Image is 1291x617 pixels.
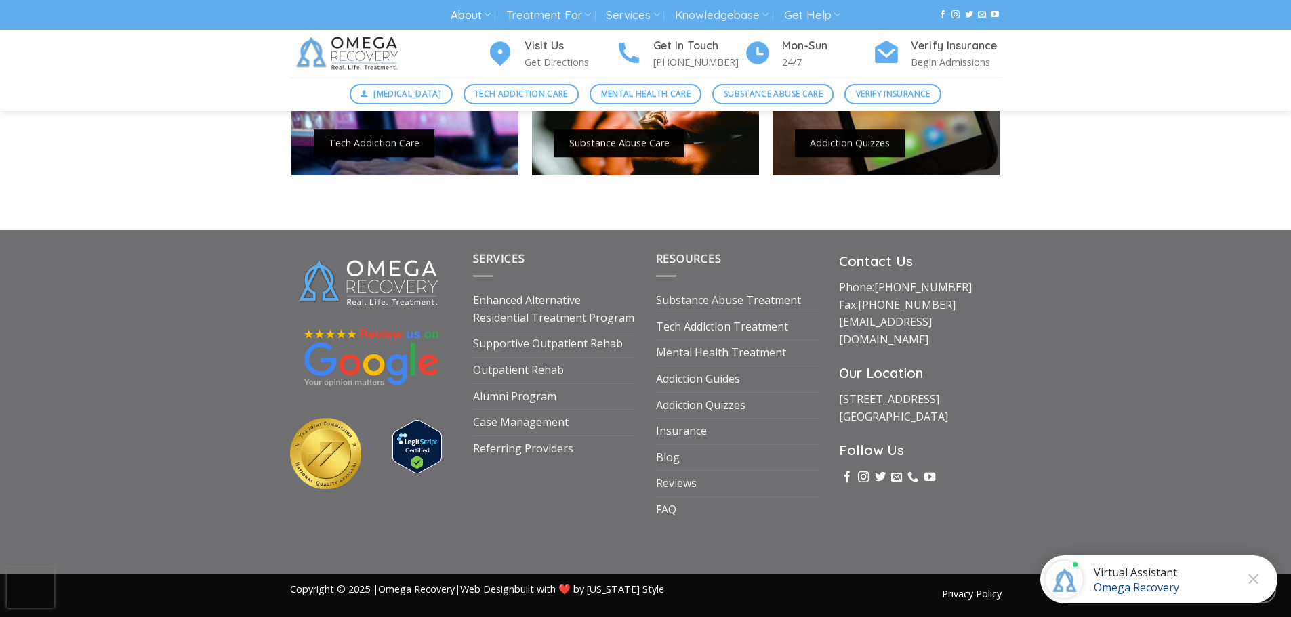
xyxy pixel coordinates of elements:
span: [MEDICAL_DATA] [373,87,441,100]
a: Services [606,3,659,28]
a: Addiction Quizzes [656,393,745,419]
img: Omega Recovery [290,30,409,77]
span: Services [473,251,525,266]
a: Substance Abuse Treatment [656,288,801,314]
span: Resources [656,251,722,266]
a: Follow on Facebook [939,10,947,20]
h3: Our Location [839,362,1002,384]
a: Treatment For [506,3,591,28]
p: Get Directions [525,54,615,70]
a: Privacy Policy [942,587,1002,600]
a: Addiction Guides [656,366,740,392]
p: 24/7 [782,54,873,70]
a: Substance Abuse Care [712,84,834,104]
a: Get Help [784,3,840,28]
a: Case Management [473,410,569,435]
a: Follow on YouTube [991,10,999,20]
a: [PHONE_NUMBER] [874,280,972,295]
a: Reviews [656,471,697,496]
a: Knowledgebase [675,3,769,28]
a: Web Design [460,582,514,595]
a: FAQ [656,497,676,523]
a: Follow on YouTube [924,471,935,484]
span: Copyright © 2025 | | built with ❤️ by [US_STATE] Style [290,582,664,595]
h4: Verify Insurance [911,37,1002,55]
span: Substance Abuse Care [724,87,823,100]
h3: Follow Us [839,440,1002,461]
a: Blog [656,445,680,471]
a: Enhanced Alternative Residential Treatment Program [473,288,636,331]
a: [MEDICAL_DATA] [350,84,453,104]
a: Send us an email [978,10,986,20]
a: Get In Touch [PHONE_NUMBER] [615,37,744,70]
a: Alumni Program [473,384,556,410]
a: [PHONE_NUMBER] [858,297,956,312]
a: Verify Insurance Begin Admissions [873,37,1002,70]
a: Omega Recovery [378,582,455,595]
a: Verify Insurance [844,84,941,104]
a: About [451,3,491,28]
p: [PHONE_NUMBER] [653,54,744,70]
h4: Mon-Sun [782,37,873,55]
a: Follow on Facebook [842,471,853,484]
span: Mental Health Care [601,87,691,100]
a: Referring Providers [473,436,573,462]
h4: Visit Us [525,37,615,55]
a: Mental Health Care [590,84,701,104]
a: Visit Us Get Directions [487,37,615,70]
span: Tech Addiction Care [474,87,568,100]
a: Follow on Twitter [875,471,886,484]
a: Send us an email [891,471,902,484]
a: Outpatient Rehab [473,358,564,383]
p: Begin Admissions [911,54,1002,70]
a: Insurance [656,419,707,444]
h4: Get In Touch [653,37,744,55]
a: Follow on Twitter [965,10,973,20]
a: Tech Addiction Treatment [656,314,788,340]
strong: Contact Us [839,253,913,270]
span: Verify Insurance [856,87,930,100]
p: Phone: Fax: [839,279,1002,348]
a: Follow on Instagram [858,471,869,484]
iframe: reCAPTCHA [7,567,54,608]
a: Call us [907,471,918,484]
a: [STREET_ADDRESS][GEOGRAPHIC_DATA] [839,391,948,424]
a: Mental Health Treatment [656,340,786,366]
a: [EMAIL_ADDRESS][DOMAIN_NAME] [839,314,932,347]
a: Supportive Outpatient Rehab [473,331,623,357]
a: Tech Addiction Care [464,84,579,104]
img: Verify Approval for www.omegarecovery.org [392,420,442,473]
a: Verify LegitScript Approval for www.omegarecovery.org [392,438,442,453]
a: Follow on Instagram [951,10,960,20]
